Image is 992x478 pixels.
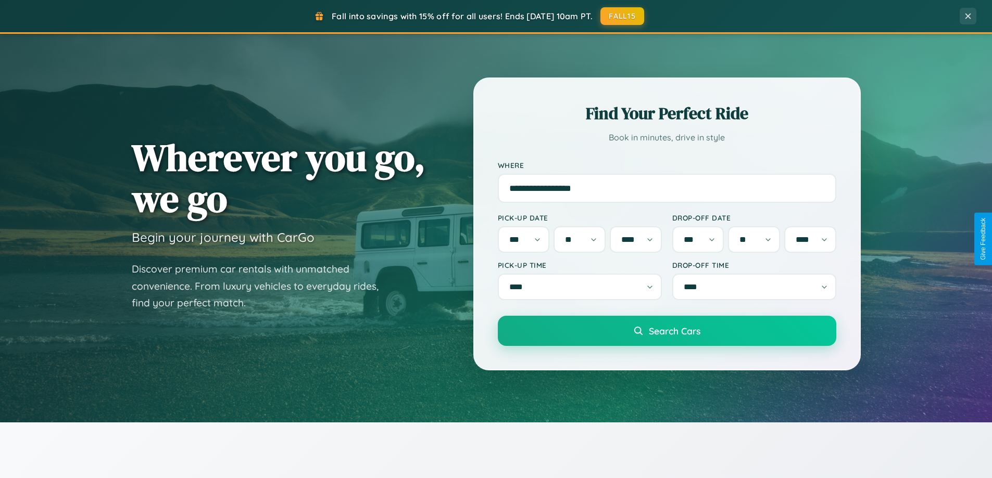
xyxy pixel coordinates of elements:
h3: Begin your journey with CarGo [132,229,315,245]
p: Discover premium car rentals with unmatched convenience. From luxury vehicles to everyday rides, ... [132,261,392,312]
label: Pick-up Time [498,261,662,269]
span: Search Cars [649,325,700,337]
h2: Find Your Perfect Ride [498,102,836,125]
label: Where [498,161,836,170]
div: Give Feedback [980,218,987,260]
label: Drop-off Date [672,213,836,222]
button: Search Cars [498,316,836,346]
h1: Wherever you go, we go [132,137,425,219]
span: Fall into savings with 15% off for all users! Ends [DATE] 10am PT. [332,11,593,21]
button: FALL15 [600,7,644,25]
label: Pick-up Date [498,213,662,222]
p: Book in minutes, drive in style [498,130,836,145]
label: Drop-off Time [672,261,836,269]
